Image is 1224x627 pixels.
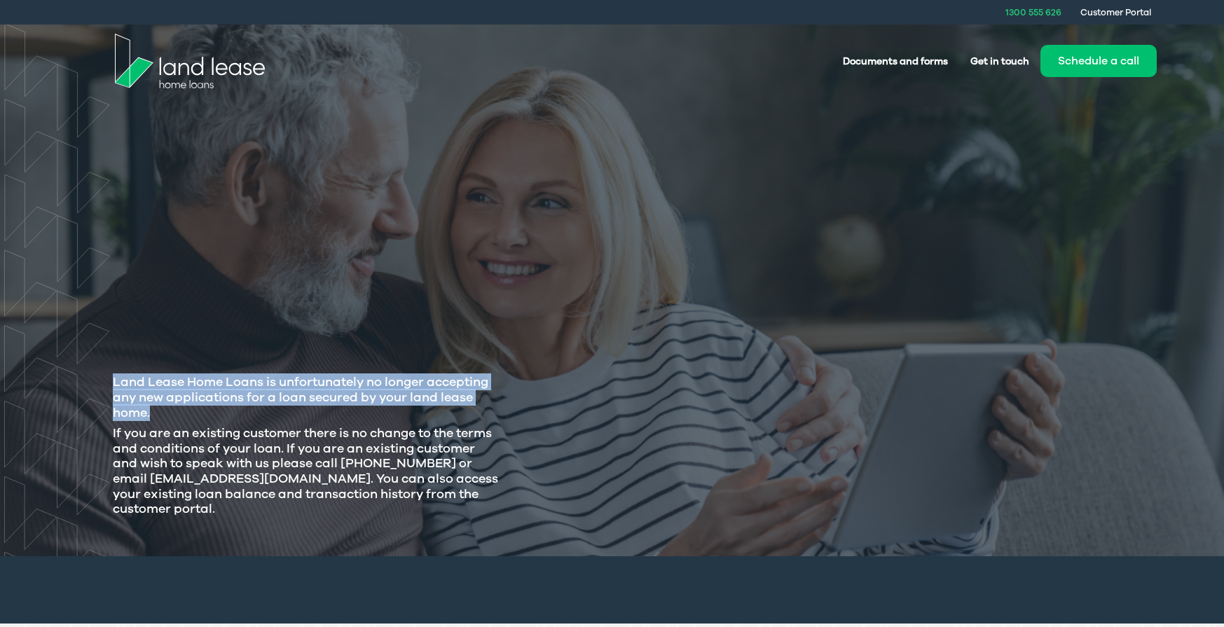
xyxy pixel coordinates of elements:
[959,48,1040,74] a: Get in touch
[832,48,959,74] a: Documents and forms
[1005,6,1061,18] a: 1300 555 626
[113,375,500,420] h3: Land Lease Home Loans is unfortunately no longer accepting any new applications for a loan secure...
[113,426,500,517] h3: If you are an existing customer there is no change to the terms and conditions of your loan. If y...
[115,34,265,88] img: Land Lease Home Loans
[1080,6,1151,18] a: Customer Portal
[1040,45,1157,77] button: Schedule a call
